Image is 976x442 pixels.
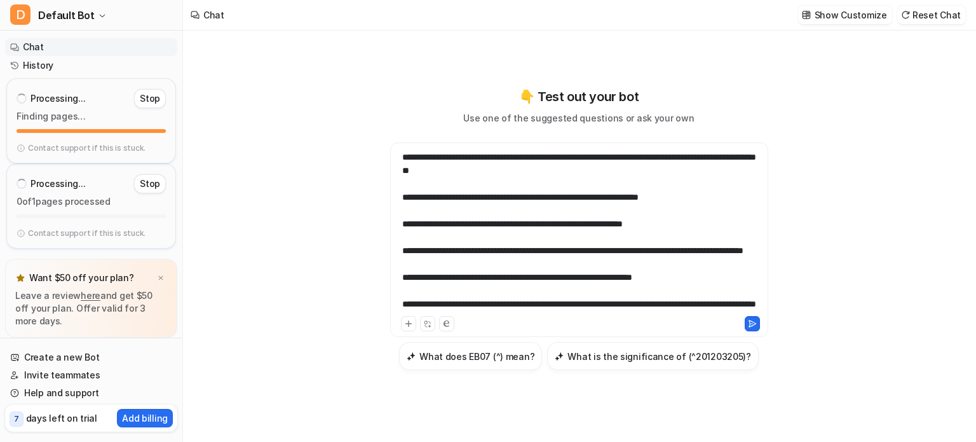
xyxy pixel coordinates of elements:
img: x [157,274,165,282]
p: Processing... [30,177,85,190]
a: Create a new Bot [5,349,177,366]
h3: What does EB07 (^) mean? [419,350,534,363]
a: here [81,290,100,301]
p: Stop [140,177,160,190]
img: star [15,273,25,283]
span: D [10,4,30,25]
span: Default Bot [38,6,95,24]
p: Show Customize [815,8,887,22]
a: Chat [5,38,177,56]
p: Processing... [30,92,85,105]
p: 7 [14,413,19,425]
p: Use one of the suggested questions or ask your own [463,111,694,125]
p: Want $50 off your plan? [29,272,134,284]
button: Reset Chat [897,6,966,24]
p: Finding pages… [17,111,166,121]
p: Add billing [122,411,168,425]
a: Help and support [5,384,177,402]
p: Contact support if this is stuck. [28,143,146,153]
button: Add billing [117,409,173,427]
p: days left on trial [26,411,97,425]
p: Stop [140,92,160,105]
img: What does EB07 (^) mean? [407,352,416,361]
button: Stop [134,89,166,108]
img: What is the significance of (^201203205)? [555,352,564,361]
button: What does EB07 (^) mean?What does EB07 (^) mean? [399,342,542,370]
a: History [5,57,177,74]
button: Stop [134,174,166,193]
a: Invite teammates [5,366,177,384]
h3: What is the significance of (^201203205)? [567,350,751,363]
p: 👇 Test out your bot [519,87,639,106]
p: Contact support if this is stuck. [28,228,146,238]
button: What is the significance of (^201203205)?What is the significance of (^201203205)? [547,342,759,370]
button: Show Customize [798,6,892,24]
img: reset [901,10,910,20]
p: Leave a review and get $50 off your plan. Offer valid for 3 more days. [15,289,167,328]
p: 0 of 1 pages processed [17,197,166,207]
a: Reports [5,75,177,93]
img: customize [802,10,811,20]
div: Chat [203,8,224,22]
